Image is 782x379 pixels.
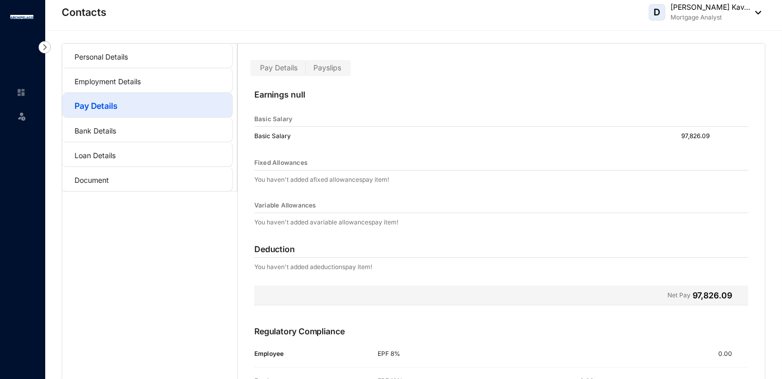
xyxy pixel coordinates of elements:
[254,243,295,255] p: Deduction
[254,158,308,168] p: Fixed Allowances
[260,63,297,72] span: Pay Details
[254,88,749,112] p: Earnings null
[671,12,750,23] p: Mortgage Analyst
[378,349,486,359] p: EPF 8%
[39,41,51,53] img: nav-icon-right.af6afadce00d159da59955279c43614e.svg
[718,349,749,359] p: 0.00
[671,2,750,12] p: [PERSON_NAME] Kav...
[75,77,141,86] a: Employment Details
[313,63,341,72] span: Payslips
[254,262,372,272] p: You haven't added a deductions pay item!
[75,101,118,111] a: Pay Details
[16,88,26,97] img: home-unselected.a29eae3204392db15eaf.svg
[75,176,109,184] a: Document
[667,289,691,301] p: Net Pay
[75,126,116,135] a: Bank Details
[750,11,761,14] img: dropdown-black.8e83cc76930a90b1a4fdb6d089b7bf3a.svg
[8,82,33,103] li: Home
[654,8,661,17] span: D
[254,349,378,359] p: Employee
[681,131,718,141] p: 97,826.09
[75,52,128,61] a: Personal Details
[254,217,398,228] p: You haven't added a variable allowances pay item!
[10,15,33,19] img: logo
[75,151,116,160] a: Loan Details
[62,5,106,20] p: Contacts
[254,325,749,349] p: Regulatory Compliance
[254,200,316,211] p: Variable Allowances
[16,111,27,121] img: leave-unselected.2934df6273408c3f84d9.svg
[254,131,301,141] p: Basic Salary
[693,289,732,301] p: 97,826.09
[254,114,292,124] p: Basic Salary
[254,175,389,185] p: You haven't added a fixed allowances pay item!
